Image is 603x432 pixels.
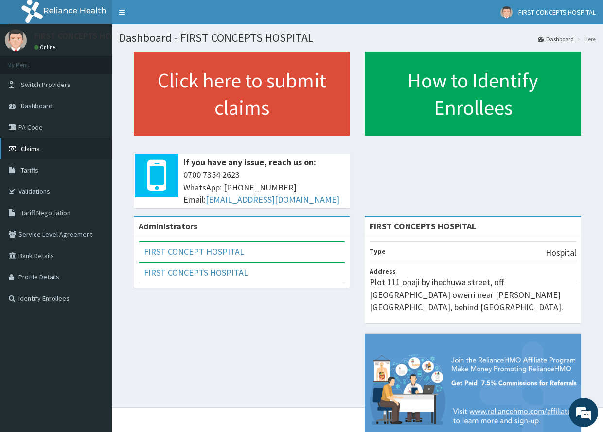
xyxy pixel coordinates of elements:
[21,208,71,217] span: Tariff Negotiation
[538,35,574,43] a: Dashboard
[34,32,138,40] p: FIRST CONCEPTS HOSPITAL
[206,194,339,205] a: [EMAIL_ADDRESS][DOMAIN_NAME]
[144,267,248,278] a: FIRST CONCEPTS HOSPITAL
[546,246,576,259] p: Hospital
[365,52,581,136] a: How to Identify Enrollees
[518,8,596,17] span: FIRST CONCEPTS HOSPITAL
[160,5,183,28] div: Minimize live chat window
[21,102,53,110] span: Dashboard
[370,276,576,313] p: Plot 111 ohaji by ihechuwa street, off [GEOGRAPHIC_DATA] owerri near [PERSON_NAME][GEOGRAPHIC_DAT...
[370,247,386,256] b: Type
[500,6,513,18] img: User Image
[56,122,134,221] span: We're online!
[134,52,350,136] a: Click here to submit claims
[18,49,39,73] img: d_794563401_company_1708531726252_794563401
[183,169,345,206] span: 0700 7354 2623 WhatsApp: [PHONE_NUMBER] Email:
[575,35,596,43] li: Here
[21,144,40,153] span: Claims
[21,166,38,174] span: Tariffs
[370,267,396,276] b: Address
[144,246,244,257] a: FIRST CONCEPT HOSPITAL
[370,221,476,232] strong: FIRST CONCEPTS HOSPITAL
[51,54,163,67] div: Chat with us now
[5,29,27,51] img: User Image
[139,221,197,232] b: Administrators
[5,265,185,299] textarea: Type your message and hit 'Enter'
[21,80,71,89] span: Switch Providers
[119,32,596,44] h1: Dashboard - FIRST CONCEPTS HOSPITAL
[34,44,57,51] a: Online
[183,156,316,168] b: If you have any issue, reach us on:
